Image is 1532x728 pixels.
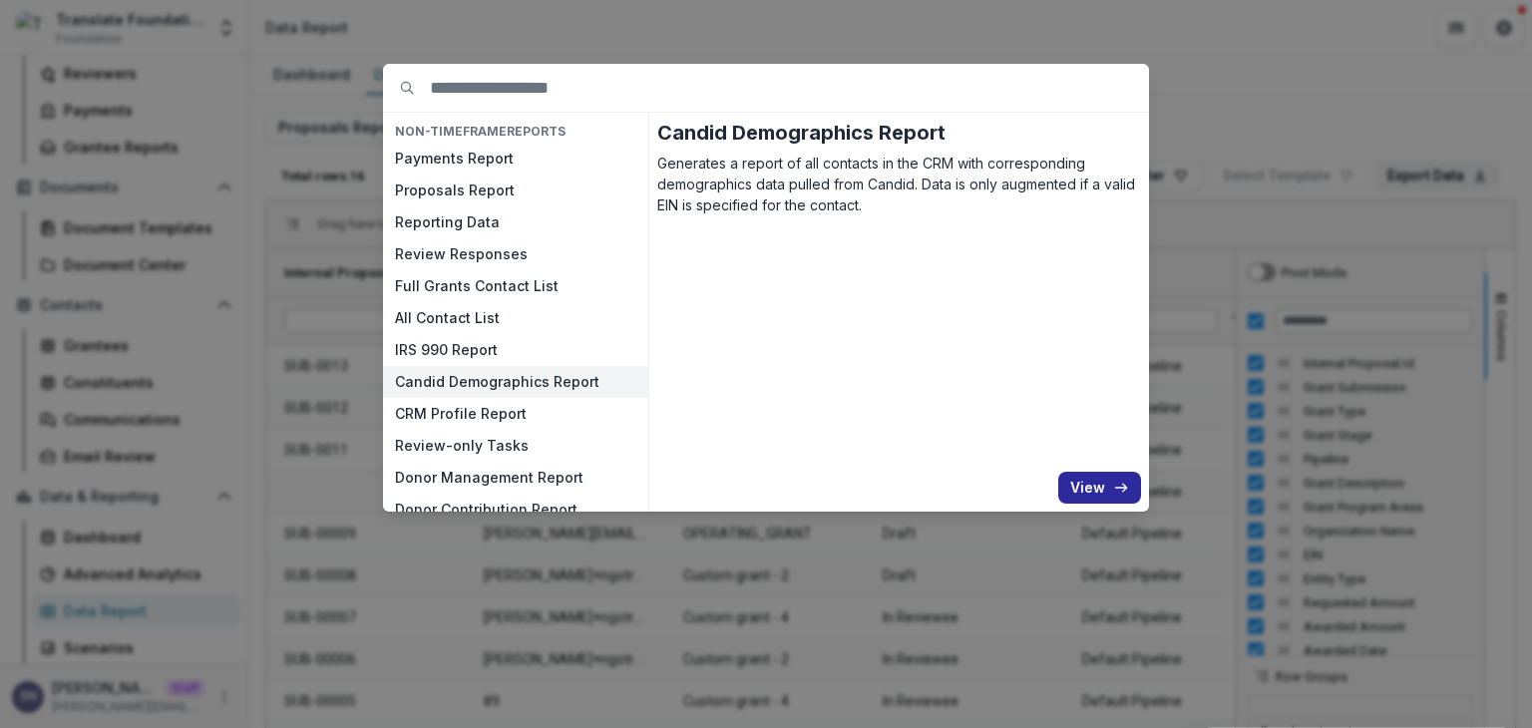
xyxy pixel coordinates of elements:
h4: NON-TIMEFRAME Reports [383,121,648,143]
button: Donor Contribution Report [383,494,648,526]
button: Review Responses [383,238,648,270]
button: Candid Demographics Report [383,366,648,398]
button: View [1058,472,1141,504]
button: Review-only Tasks [383,430,648,462]
button: Full Grants Contact List [383,270,648,302]
button: CRM Profile Report [383,398,648,430]
button: Donor Management Report [383,462,648,494]
button: Proposals Report [383,175,648,206]
button: Payments Report [383,143,648,175]
button: Reporting Data [383,206,648,238]
p: Generates a report of all contacts in the CRM with corresponding demographics data pulled from Ca... [657,153,1141,215]
button: IRS 990 Report [383,334,648,366]
h2: Candid Demographics Report [657,121,1141,145]
button: All Contact List [383,302,648,334]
